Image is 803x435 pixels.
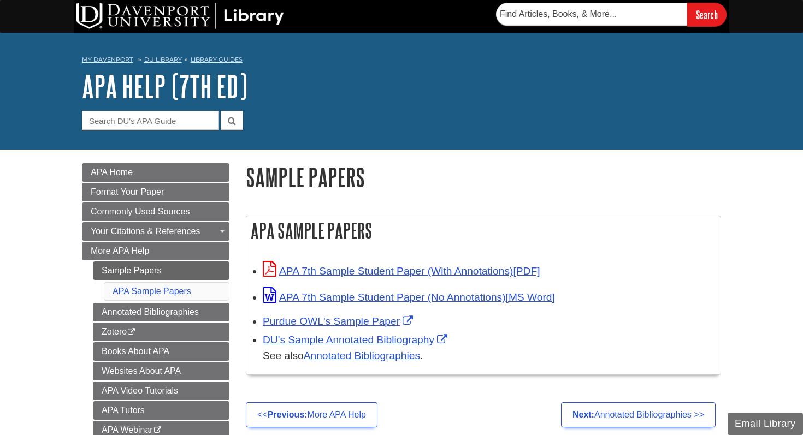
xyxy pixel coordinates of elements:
[82,163,229,182] a: APA Home
[93,342,229,361] a: Books About APA
[82,111,219,130] input: Search DU's APA Guide
[496,3,687,26] input: Find Articles, Books, & More...
[91,227,200,236] span: Your Citations & References
[93,382,229,400] a: APA Video Tutorials
[304,350,420,361] a: Annotated Bibliographies
[82,52,721,70] nav: breadcrumb
[572,410,594,419] strong: Next:
[263,315,416,327] a: Link opens in new window
[93,362,229,380] a: Websites About APA
[82,69,247,103] a: APA Help (7th Ed)
[687,3,727,26] input: Search
[153,427,162,434] i: This link opens in a new window
[268,410,308,419] strong: Previous:
[91,168,133,177] span: APA Home
[263,348,715,364] div: See also .
[82,222,229,241] a: Your Citations & References
[93,303,229,321] a: Annotated Bibliographies
[496,3,727,26] form: Searches DU Library's articles, books, and more
[728,413,803,435] button: Email Library
[93,261,229,280] a: Sample Papers
[91,207,190,216] span: Commonly Used Sources
[113,287,191,296] a: APA Sample Papers
[91,187,164,196] span: Format Your Paper
[263,291,555,303] a: Link opens in new window
[246,163,721,191] h1: Sample Papers
[191,56,243,63] a: Library Guides
[82,202,229,221] a: Commonly Used Sources
[93,401,229,420] a: APA Tutors
[144,56,182,63] a: DU Library
[76,3,284,29] img: DU Library
[82,55,133,64] a: My Davenport
[91,246,149,255] span: More APA Help
[561,402,716,427] a: Next:Annotated Bibliographies >>
[246,402,377,427] a: <<Previous:More APA Help
[93,323,229,341] a: Zotero
[82,183,229,201] a: Format Your Paper
[82,242,229,260] a: More APA Help
[263,265,540,277] a: Link opens in new window
[127,329,136,336] i: This link opens in a new window
[246,216,721,245] h2: APA Sample Papers
[263,334,450,345] a: Link opens in new window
